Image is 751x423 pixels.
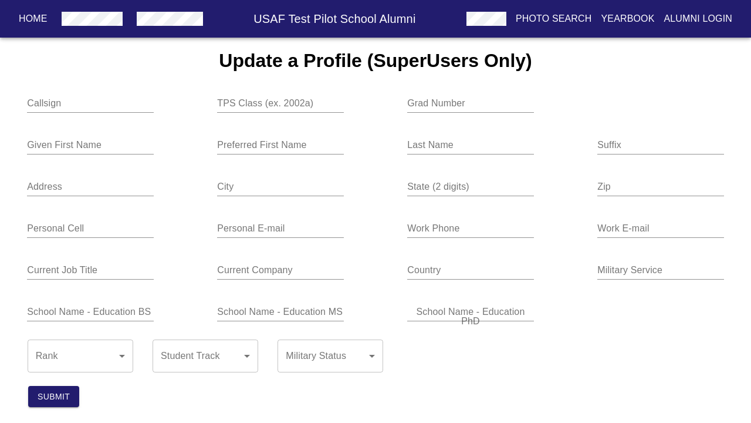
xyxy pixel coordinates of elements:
h6: USAF Test Pilot School Alumni [208,9,462,28]
div: ​ [153,340,258,372]
button: Photo Search [511,8,597,29]
button: Submit [28,386,79,408]
p: Photo Search [516,12,592,26]
p: Alumni Login [664,12,733,26]
div: ​ [28,340,133,372]
p: Yearbook [601,12,654,26]
span: Submit [38,390,70,404]
button: Home [14,8,52,29]
div: ​ [278,340,383,372]
h1: Update a Profile (SuperUsers Only) [219,50,532,72]
p: Home [19,12,48,26]
button: Alumni Login [659,8,738,29]
button: Yearbook [596,8,659,29]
